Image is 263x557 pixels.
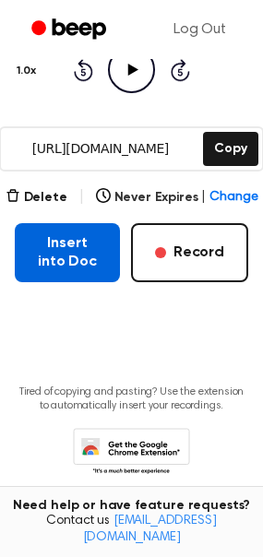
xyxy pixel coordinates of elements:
[83,515,217,544] a: [EMAIL_ADDRESS][DOMAIN_NAME]
[6,188,67,207] button: Delete
[15,385,248,413] p: Tired of copying and pasting? Use the extension to automatically insert your recordings.
[201,188,206,207] span: |
[18,12,123,48] a: Beep
[15,223,120,282] button: Insert into Doc
[78,186,85,208] span: |
[155,7,245,52] a: Log Out
[11,514,252,546] span: Contact us
[15,55,42,87] button: 1.0x
[203,132,257,166] button: Copy
[131,223,248,282] button: Record
[96,188,258,207] button: Never Expires|Change
[209,188,257,207] span: Change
